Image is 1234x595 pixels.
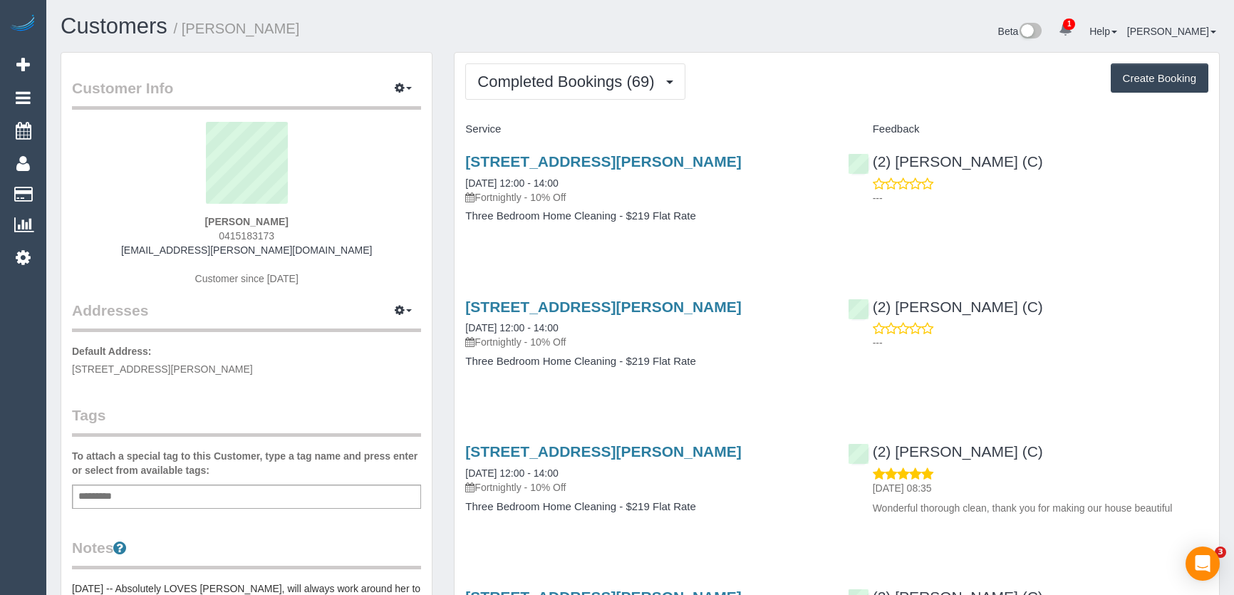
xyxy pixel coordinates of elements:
h4: Three Bedroom Home Cleaning - $219 Flat Rate [465,210,826,222]
img: New interface [1018,23,1042,41]
a: Beta [998,26,1042,37]
p: Fortnightly - 10% Off [465,190,826,205]
p: --- [873,191,1208,205]
a: Help [1089,26,1117,37]
a: (2) [PERSON_NAME] (C) [848,299,1043,315]
span: 1 [1063,19,1075,30]
h4: Three Bedroom Home Cleaning - $219 Flat Rate [465,501,826,513]
label: Default Address: [72,344,152,358]
a: 1 [1052,14,1079,46]
span: Customer since [DATE] [195,273,299,284]
a: [STREET_ADDRESS][PERSON_NAME] [465,443,741,460]
span: 0415183173 [219,230,274,242]
small: / [PERSON_NAME] [174,21,300,36]
strong: [PERSON_NAME] [204,216,288,227]
img: Automaid Logo [9,14,37,34]
p: --- [873,336,1208,350]
p: Fortnightly - 10% Off [465,335,826,349]
span: Completed Bookings (69) [477,73,661,90]
a: (2) [PERSON_NAME] (C) [848,443,1043,460]
a: [PERSON_NAME] [1127,26,1216,37]
span: 3 [1215,547,1226,558]
a: [STREET_ADDRESS][PERSON_NAME] [465,299,741,315]
a: [STREET_ADDRESS][PERSON_NAME] [465,153,741,170]
h4: Service [465,123,826,135]
a: (2) [PERSON_NAME] (C) [848,153,1043,170]
a: [EMAIL_ADDRESS][PERSON_NAME][DOMAIN_NAME] [121,244,372,256]
legend: Customer Info [72,78,421,110]
a: [DATE] 12:00 - 14:00 [465,322,558,333]
button: Create Booking [1111,63,1208,93]
h4: Feedback [848,123,1208,135]
label: To attach a special tag to this Customer, type a tag name and press enter or select from availabl... [72,449,421,477]
a: [DATE] 12:00 - 14:00 [465,467,558,479]
span: [STREET_ADDRESS][PERSON_NAME] [72,363,253,375]
legend: Tags [72,405,421,437]
button: Completed Bookings (69) [465,63,685,100]
p: Fortnightly - 10% Off [465,480,826,495]
p: [DATE] 08:35 [873,481,1208,495]
a: Customers [61,14,167,38]
legend: Notes [72,537,421,569]
p: Wonderful thorough clean, thank you for making our house beautiful [873,501,1208,515]
div: Open Intercom Messenger [1186,547,1220,581]
a: [DATE] 12:00 - 14:00 [465,177,558,189]
h4: Three Bedroom Home Cleaning - $219 Flat Rate [465,356,826,368]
